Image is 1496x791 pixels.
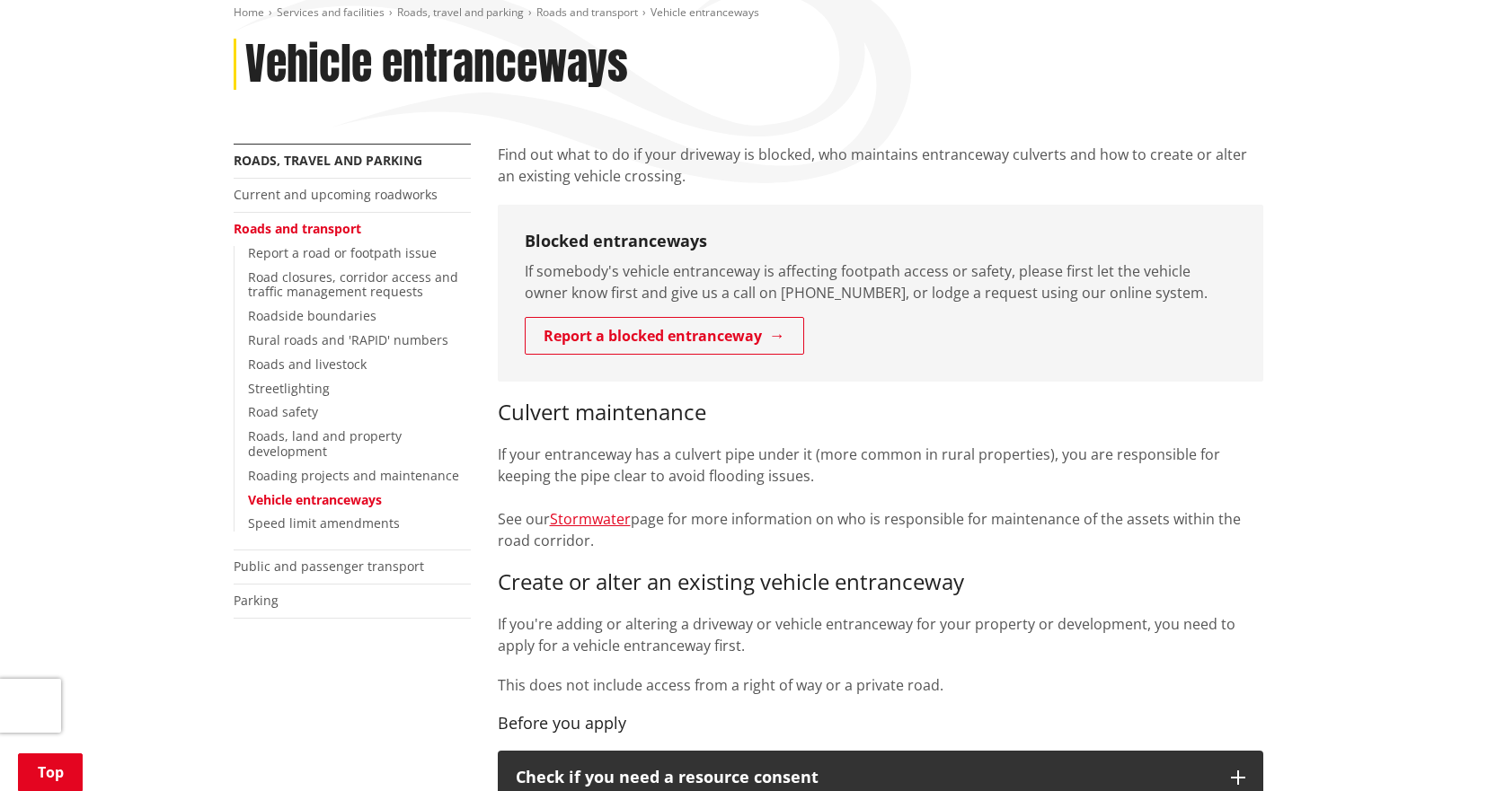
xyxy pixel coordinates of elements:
a: Streetlighting [248,380,330,397]
a: Roads, travel and parking [234,152,422,169]
a: Roads and transport [536,4,638,20]
a: Rural roads and 'RAPID' numbers [248,331,448,348]
a: Speed limit amendments [248,514,400,532]
a: Public and passenger transport [234,558,424,575]
nav: breadcrumb [234,5,1263,21]
a: Roads and transport [234,220,361,237]
p: If you're adding or altering a driveway or vehicle entranceway for your property or development, ... [498,613,1263,656]
a: Roads, travel and parking [397,4,524,20]
span: Vehicle entranceways [651,4,759,20]
a: Report a blocked entranceway [525,317,804,355]
p: If your entranceway has a culvert pipe under it (more common in rural properties), you are respon... [498,444,1263,551]
a: Parking [234,592,279,609]
p: If somebody's vehicle entranceway is affecting footpath access or safety, please first let the ve... [525,260,1236,303]
a: Road closures, corridor access and traffic management requests [248,268,458,301]
a: Roads, land and property development [248,427,402,460]
a: Road safety [248,403,318,420]
h1: Vehicle entranceways [245,39,628,91]
p: Find out what to do if your driveway is blocked, who maintains entranceway culverts and how to cr... [498,144,1263,187]
a: Vehicle entranceways [248,491,382,508]
a: Current and upcoming roadworks [234,186,438,203]
p: This does not include access from a right of way or a private road. [498,674,1263,696]
p: Check if you need a resource consent [516,769,1213,787]
a: Home [234,4,264,20]
a: Report a road or footpath issue [248,244,437,261]
a: Services and facilities [277,4,385,20]
iframe: Messenger Launcher [1413,716,1478,780]
h3: Blocked entranceways [525,232,1236,251]
h3: Create or alter an existing vehicle entranceway [498,569,1263,595]
a: Roads and livestock [248,356,367,373]
a: Roading projects and maintenance [248,467,459,484]
a: Stormwater [550,509,631,529]
h4: Before you apply [498,714,1263,734]
a: Top [18,753,83,791]
a: Roadside boundaries [248,307,376,324]
h3: Culvert maintenance [498,400,1263,426]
